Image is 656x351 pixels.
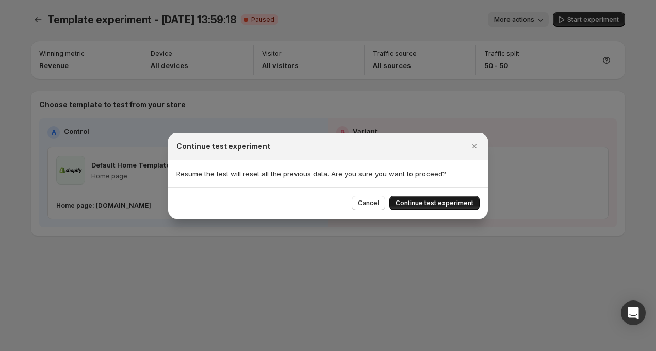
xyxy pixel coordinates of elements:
[176,141,270,152] h2: Continue test experiment
[352,196,385,210] button: Cancel
[467,139,482,154] button: Close
[176,169,480,179] p: Resume the test will reset all the previous data. Are you sure you want to proceed?
[389,196,480,210] button: Continue test experiment
[621,300,646,325] div: Open Intercom Messenger
[396,199,473,207] span: Continue test experiment
[358,199,379,207] span: Cancel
